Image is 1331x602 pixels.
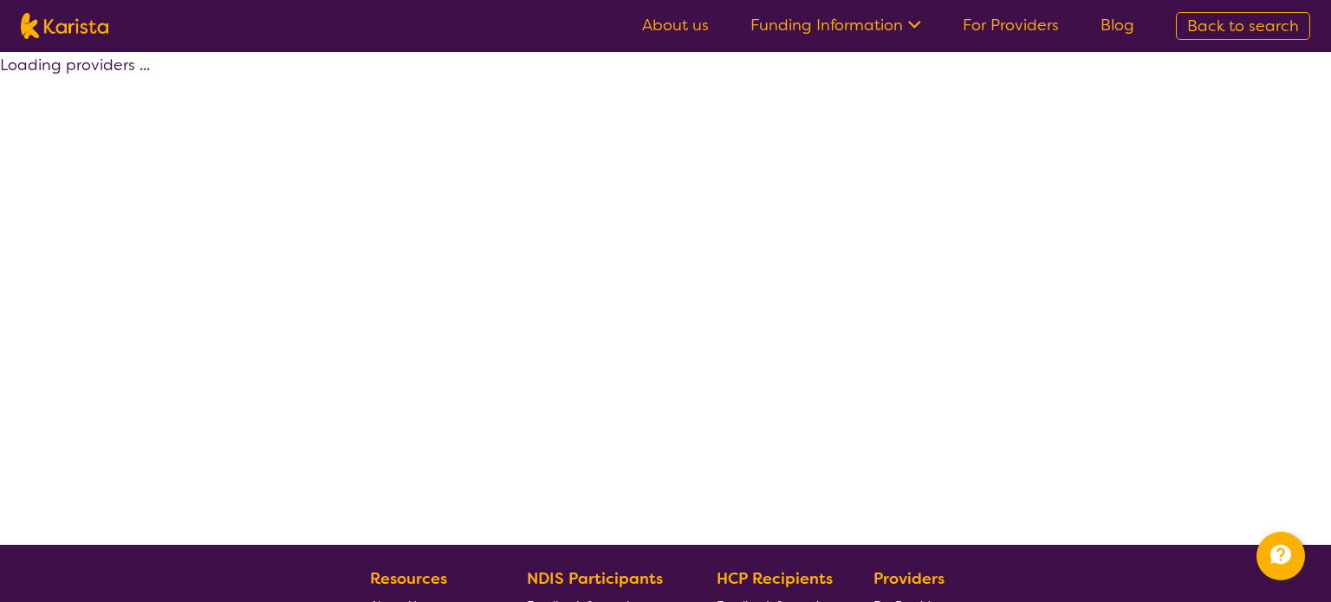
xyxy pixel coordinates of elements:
button: Channel Menu [1256,532,1305,580]
b: Resources [370,568,447,589]
b: HCP Recipients [717,568,833,589]
a: Blog [1101,15,1134,36]
a: Funding Information [750,15,921,36]
a: Back to search [1176,12,1310,40]
b: NDIS Participants [527,568,663,589]
a: For Providers [963,15,1059,36]
b: Providers [873,568,945,589]
img: Karista logo [21,13,108,39]
span: Back to search [1187,16,1299,36]
a: About us [642,15,709,36]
